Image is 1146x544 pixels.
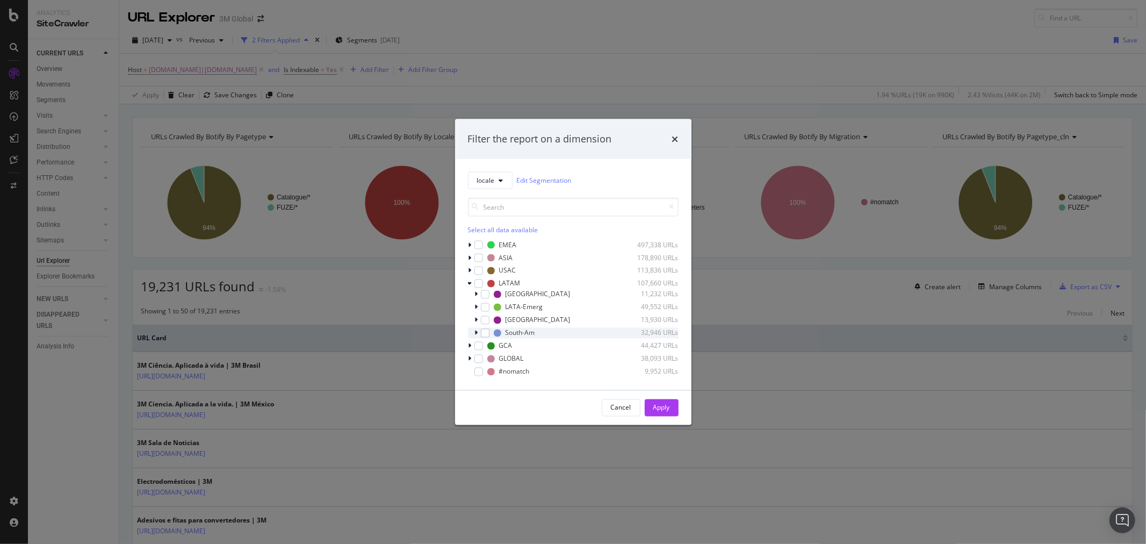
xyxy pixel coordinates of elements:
[468,197,679,216] input: Search
[499,279,521,288] div: LATAM
[506,290,571,299] div: [GEOGRAPHIC_DATA]
[602,399,640,416] button: Cancel
[672,132,679,146] div: times
[468,225,679,234] div: Select all data available
[626,266,679,275] div: 113,836 URLs
[499,240,517,249] div: EMEA
[626,341,679,350] div: 44,427 URLs
[517,175,572,186] a: Edit Segmentation
[468,132,612,146] div: Filter the report on a dimension
[468,171,513,189] button: locale
[455,119,691,425] div: modal
[626,328,679,338] div: 32,946 URLs
[626,303,679,312] div: 49,552 URLs
[626,279,679,288] div: 107,660 URLs
[506,303,543,312] div: LATA-Emerg
[506,316,571,325] div: [GEOGRAPHIC_DATA]
[653,403,670,412] div: Apply
[1109,507,1135,533] div: Open Intercom Messenger
[645,399,679,416] button: Apply
[611,403,631,412] div: Cancel
[626,290,679,299] div: 11,232 URLs
[626,316,679,325] div: 13,930 URLs
[626,253,679,262] div: 178,890 URLs
[626,367,679,376] div: 9,952 URLs
[626,354,679,363] div: 38,093 URLs
[506,328,535,338] div: South-Am
[477,176,495,185] span: locale
[499,266,516,275] div: USAC
[499,367,530,376] div: #nomatch
[499,253,513,262] div: ASIA
[626,240,679,249] div: 497,338 URLs
[499,354,524,363] div: GLOBAL
[499,341,513,350] div: GCA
